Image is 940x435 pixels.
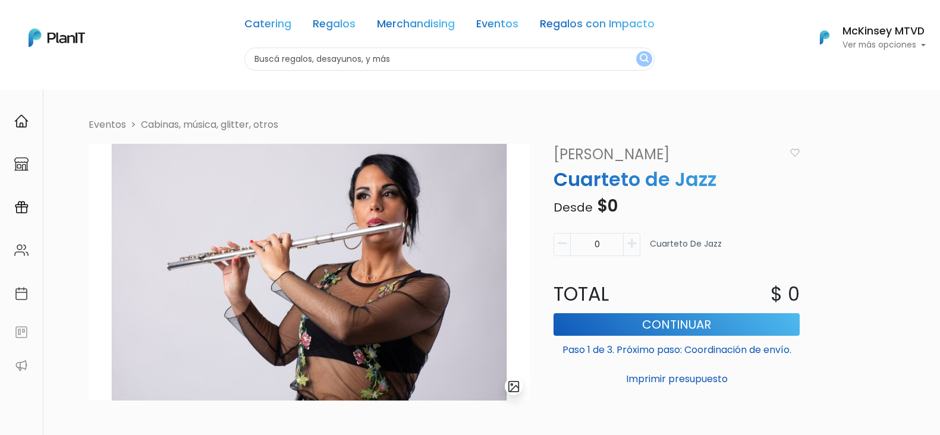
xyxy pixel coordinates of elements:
[790,149,800,157] img: heart_icon
[842,41,926,49] p: Ver más opciones
[14,157,29,171] img: marketplace-4ceaa7011d94191e9ded77b95e3339b90024bf715f7c57f8cf31f2d8c509eaba.svg
[89,144,530,401] img: image__copia___copia___copia___copia___copia___copia___copia___copia___copia___copia___copia_-Pho...
[546,165,807,194] p: Cuarteto de Jazz
[771,280,800,308] p: $ 0
[14,114,29,128] img: home-e721727adea9d79c4d83392d1f703f7f8bce08238fde08b1acbfd93340b81755.svg
[507,380,521,393] img: gallery-light
[812,24,838,51] img: PlanIt Logo
[244,19,291,33] a: Catering
[313,19,356,33] a: Regalos
[597,194,618,218] span: $0
[554,338,800,357] p: Paso 1 de 3. Próximo paso: Coordinación de envío.
[377,19,455,33] a: Merchandising
[89,118,126,132] li: Eventos
[546,280,677,308] p: Total
[546,144,785,165] a: [PERSON_NAME]
[14,243,29,257] img: people-662611757002400ad9ed0e3c099ab2801c6687ba6c219adb57efc949bc21e19d.svg
[640,53,649,65] img: search_button-432b6d5273f82d61273b3651a40e1bd1b912527efae98b1b7a1b2c0702e16a8d.svg
[540,19,655,33] a: Regalos con Impacto
[804,22,926,53] button: PlanIt Logo McKinsey MTVD Ver más opciones
[244,48,655,71] input: Buscá regalos, desayunos, y más
[14,358,29,373] img: partners-52edf745621dab592f3b2c58e3bca9d71375a7ef29c3b500c9f145b62cc070d4.svg
[554,313,800,336] button: Continuar
[14,325,29,339] img: feedback-78b5a0c8f98aac82b08bfc38622c3050aee476f2c9584af64705fc4e61158814.svg
[141,118,278,131] a: Cabinas, música, glitter, otros
[29,29,85,47] img: PlanIt Logo
[476,19,518,33] a: Eventos
[650,238,722,261] p: Cuarteto de Jazz
[81,118,863,134] nav: breadcrumb
[554,199,593,216] span: Desde
[842,26,926,37] h6: McKinsey MTVD
[14,200,29,215] img: campaigns-02234683943229c281be62815700db0a1741e53638e28bf9629b52c665b00959.svg
[554,369,800,389] button: Imprimir presupuesto
[14,286,29,301] img: calendar-87d922413cdce8b2cf7b7f5f62616a5cf9e4887200fb71536465627b3292af00.svg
